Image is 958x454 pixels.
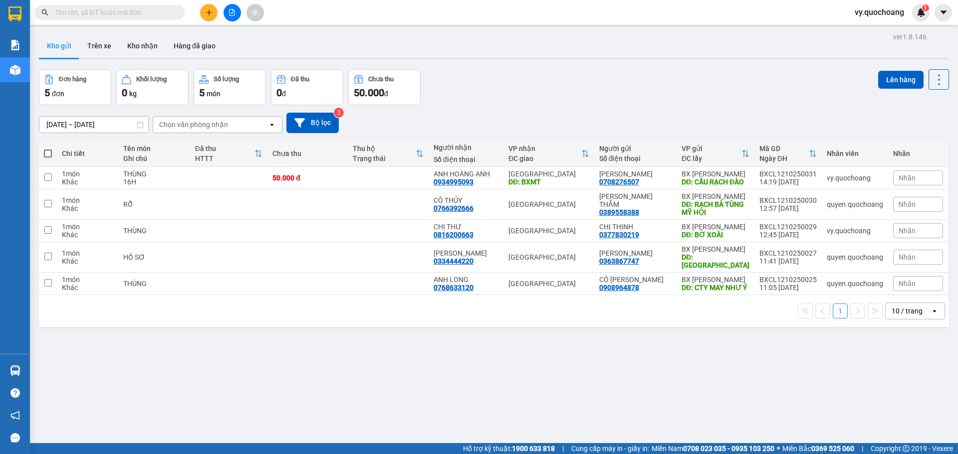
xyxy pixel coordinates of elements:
[200,4,218,21] button: plus
[682,253,749,269] div: DĐ: CHỢ MỸ HIỆP
[682,284,749,292] div: DĐ: CTY MAY NHƯ Ý
[166,34,224,58] button: Hàng đã giao
[194,69,266,105] button: Số lượng5món
[682,223,749,231] div: BX [PERSON_NAME]
[353,145,415,152] div: Thu hộ
[893,31,927,42] div: ver 1.8.146
[286,113,339,133] button: Bộ lọc
[62,178,113,186] div: Khác
[434,284,474,292] div: 0768633120
[384,90,388,98] span: đ
[62,204,113,212] div: Khác
[246,4,264,21] button: aim
[827,200,883,208] div: quyen.quochoang
[123,227,185,235] div: THÙNG
[354,87,384,99] span: 50.000
[899,227,916,235] span: Nhãn
[931,307,939,315] svg: open
[62,150,113,157] div: Chi tiết
[508,200,589,208] div: [GEOGRAPHIC_DATA]
[652,443,774,454] span: Miền Nam
[119,34,166,58] button: Kho nhận
[599,145,672,152] div: Người gửi
[268,121,276,129] svg: open
[434,196,498,204] div: CÔ THỦY
[434,170,498,178] div: ANH HOÀNG ANH
[759,276,817,284] div: BXCL1210250025
[599,231,639,239] div: 0377830219
[682,276,749,284] div: BX [PERSON_NAME]
[682,192,749,200] div: BX [PERSON_NAME]
[862,443,863,454] span: |
[136,76,167,83] div: Khối lượng
[682,178,749,186] div: DĐ: CẦU RẠCH ĐÀO
[10,65,20,75] img: warehouse-icon
[434,276,498,284] div: ANH LONG
[878,71,924,89] button: Lên hàng
[10,40,20,50] img: solution-icon
[39,69,111,105] button: Đơn hàng5đơn
[847,6,912,18] span: vy.quochoang
[508,178,589,186] div: DĐ: BXMT
[512,445,555,453] strong: 1900 633 818
[52,90,64,98] span: đơn
[508,227,589,235] div: [GEOGRAPHIC_DATA]
[41,9,48,16] span: search
[62,223,113,231] div: 1 món
[899,280,916,288] span: Nhãn
[123,145,185,152] div: Tên món
[62,249,113,257] div: 1 món
[10,411,20,420] span: notification
[190,141,267,167] th: Toggle SortBy
[759,223,817,231] div: BXCL1210250029
[922,4,929,11] sup: 1
[508,154,581,162] div: ĐC giao
[682,245,749,253] div: BX [PERSON_NAME]
[599,223,672,231] div: CHỊ THỊNH
[759,204,817,212] div: 12:57 [DATE]
[759,257,817,265] div: 11:41 [DATE]
[811,445,854,453] strong: 0369 525 060
[224,4,241,21] button: file-add
[782,443,854,454] span: Miền Bắc
[79,34,119,58] button: Trên xe
[123,178,185,186] div: 16H
[59,76,86,83] div: Đơn hàng
[683,445,774,453] strong: 0708 023 035 - 0935 103 250
[682,154,741,162] div: ĐC lấy
[599,249,672,257] div: ANH MINH
[759,170,817,178] div: BXCL1210250031
[508,280,589,288] div: [GEOGRAPHIC_DATA]
[903,445,910,452] span: copyright
[759,249,817,257] div: BXCL1210250027
[833,303,848,318] button: 1
[116,69,189,105] button: Khối lượng0kg
[62,170,113,178] div: 1 món
[754,141,822,167] th: Toggle SortBy
[353,154,415,162] div: Trạng thái
[562,443,564,454] span: |
[368,76,394,83] div: Chưa thu
[123,280,185,288] div: THÙNG
[62,276,113,284] div: 1 món
[62,284,113,292] div: Khác
[599,192,672,208] div: VÕ THỊ THẮM
[777,447,780,451] span: ⚪️
[677,141,754,167] th: Toggle SortBy
[62,257,113,265] div: Khác
[899,253,916,261] span: Nhãn
[434,257,474,265] div: 0334444220
[123,253,185,261] div: HỒ SƠ
[759,284,817,292] div: 11:05 [DATE]
[899,200,916,208] span: Nhãn
[44,87,50,99] span: 5
[599,178,639,186] div: 0708276507
[682,170,749,178] div: BX [PERSON_NAME]
[62,196,113,204] div: 1 món
[39,34,79,58] button: Kho gửi
[123,200,185,208] div: RỖ
[682,200,749,216] div: DĐ: RẠCH BÀ TÙNG MỸ HỘI
[434,249,498,257] div: ANH LUÂN
[434,223,498,231] div: CHỊ THƯ
[195,154,254,162] div: HTTT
